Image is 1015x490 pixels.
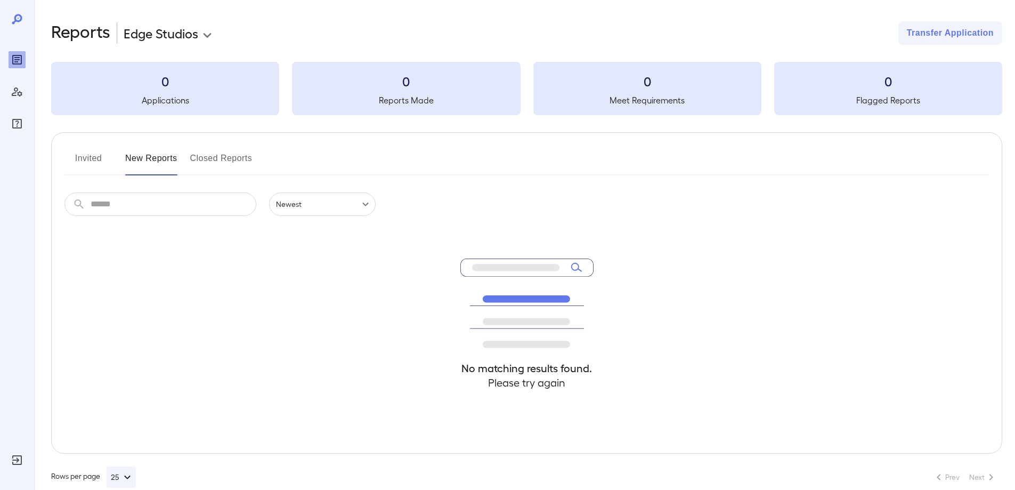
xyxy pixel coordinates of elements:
h5: Flagged Reports [774,94,1002,107]
h4: Please try again [460,375,594,390]
nav: pagination navigation [928,469,1002,486]
h3: 0 [533,73,761,90]
div: Newest [269,192,376,216]
div: Log Out [9,452,26,469]
summary: 0Applications0Reports Made0Meet Requirements0Flagged Reports [51,62,1002,115]
button: Invited [64,150,112,175]
p: Edge Studios [124,25,198,42]
button: New Reports [125,150,177,175]
h5: Reports Made [292,94,520,107]
div: Manage Users [9,83,26,100]
h2: Reports [51,21,110,45]
h3: 0 [292,73,520,90]
h4: No matching results found. [460,361,594,375]
h5: Applications [51,94,279,107]
h5: Meet Requirements [533,94,761,107]
div: FAQ [9,115,26,132]
button: 25 [107,467,136,488]
div: Rows per page [51,467,136,488]
div: Reports [9,51,26,68]
button: Closed Reports [190,150,253,175]
h3: 0 [774,73,1002,90]
button: Transfer Application [898,21,1002,45]
h3: 0 [51,73,279,90]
